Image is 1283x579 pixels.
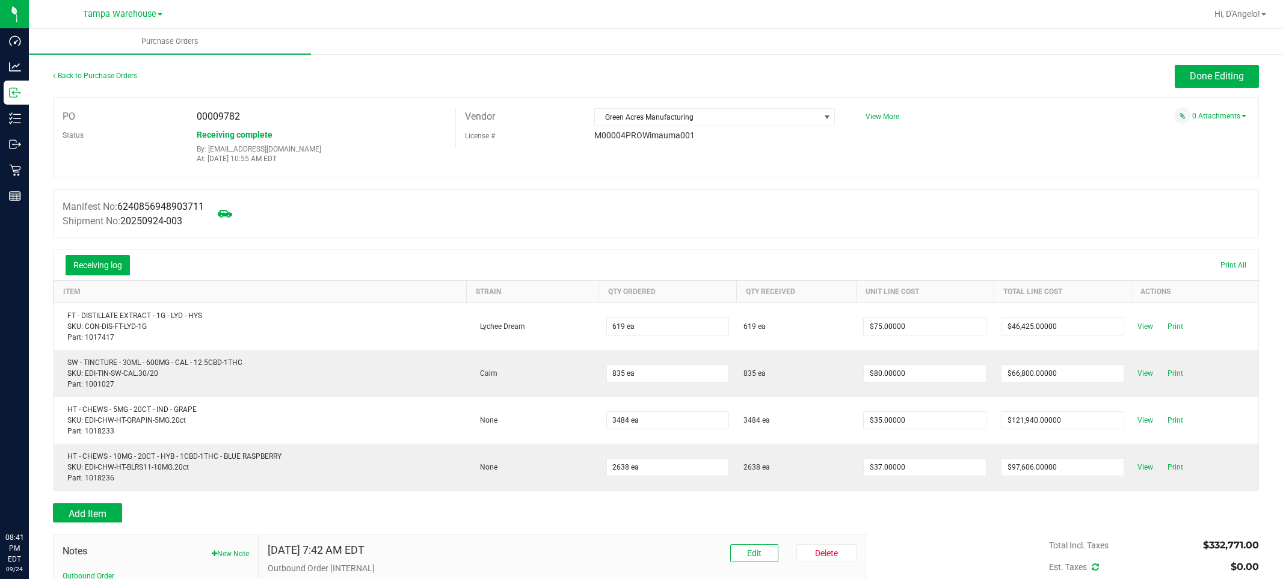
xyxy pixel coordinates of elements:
th: Qty Received [736,281,856,303]
p: At: [DATE] 10:55 AM EDT [197,155,446,163]
span: Print [1163,413,1187,427]
span: 6240856948903711 [117,201,204,212]
span: Lychee Dream [474,322,525,331]
span: Delete [815,548,838,558]
span: 00009782 [197,111,240,122]
span: Green Acres Manufacturing [595,109,819,126]
span: Tampa Warehouse [83,9,156,19]
span: None [474,416,497,424]
p: 09/24 [5,565,23,574]
span: Print [1163,366,1187,381]
inline-svg: Retail [9,164,21,176]
span: 20250924-003 [120,215,182,227]
div: HT - CHEWS - 5MG - 20CT - IND - GRAPE SKU: EDI-CHW-HT-GRAPIN-5MG.20ct Part: 1018233 [61,404,460,437]
button: New Note [212,548,249,559]
span: Print [1163,460,1187,474]
div: SW - TINCTURE - 30ML - 600MG - CAL - 12.5CBD-1THC SKU: EDI-TIN-SW-CAL.30/20 Part: 1001027 [61,357,460,390]
input: 0 ea [607,318,729,335]
label: Manifest No: [63,200,204,214]
button: Delete [796,544,857,562]
th: Total Line Cost [994,281,1131,303]
h4: [DATE] 7:42 AM EDT [268,544,365,556]
a: View More [866,112,899,121]
input: $0.00000 [864,365,986,382]
div: HT - CHEWS - 10MG - 20CT - HYB - 1CBD-1THC - BLUE RASPBERRY SKU: EDI-CHW-HT-BLRS11-10MG.20ct Part... [61,451,460,483]
iframe: Resource center unread badge [35,481,50,495]
inline-svg: Reports [9,190,21,202]
span: Hi, D'Angelo! [1214,9,1260,19]
span: Notes [63,544,249,559]
span: 2638 ea [743,462,770,473]
input: $0.00000 [1001,318,1124,335]
a: Back to Purchase Orders [53,72,137,80]
span: Est. Taxes [1049,562,1099,572]
input: 0 ea [607,459,729,476]
input: $0.00000 [864,318,986,335]
iframe: Resource center [12,483,48,519]
span: Add Item [69,508,106,519]
button: Add Item [53,503,122,522]
input: $0.00000 [1001,365,1124,382]
inline-svg: Outbound [9,138,21,150]
span: Attach a document [1174,108,1190,124]
inline-svg: Dashboard [9,35,21,47]
span: 619 ea [743,321,766,332]
input: $0.00000 [1001,459,1124,476]
th: Item [54,281,467,303]
span: Print All [1220,261,1246,269]
th: Qty Ordered [599,281,737,303]
span: Done Editing [1190,70,1244,82]
a: Purchase Orders [29,29,311,54]
th: Strain [467,281,599,303]
label: Status [63,126,84,144]
span: View [1133,319,1157,334]
span: Calm [474,369,497,378]
span: Edit [747,548,761,558]
p: 08:41 PM EDT [5,532,23,565]
span: 835 ea [743,368,766,379]
span: $0.00 [1231,561,1259,572]
span: View [1133,413,1157,427]
button: Edit [730,544,778,562]
a: 0 Attachments [1192,112,1246,120]
input: 0 ea [607,412,729,429]
p: By: [EMAIL_ADDRESS][DOMAIN_NAME] [197,145,446,153]
input: 0 ea [607,365,729,382]
th: Actions [1131,281,1258,303]
div: FT - DISTILLATE EXTRACT - 1G - LYD - HYS SKU: CON-DIS-FT-LYD-1G Part: 1017417 [61,310,460,343]
inline-svg: Analytics [9,61,21,73]
span: 3484 ea [743,415,770,426]
span: View [1133,460,1157,474]
span: Total Incl. Taxes [1049,541,1109,550]
inline-svg: Inventory [9,112,21,124]
span: Mark as not Arrived [213,201,237,225]
inline-svg: Inbound [9,87,21,99]
span: Receiving complete [197,130,272,139]
span: $332,771.00 [1203,539,1259,551]
button: Done Editing [1175,65,1259,88]
input: $0.00000 [1001,412,1124,429]
label: PO [63,108,75,126]
span: None [474,463,497,471]
input: $0.00000 [864,412,986,429]
span: View [1133,366,1157,381]
p: Outbound Order [INTERNAL] [268,562,856,575]
th: Unit Line Cost [856,281,994,303]
button: Receiving log [66,255,130,275]
span: Print [1163,319,1187,334]
span: M00004PROWimauma001 [594,130,695,140]
span: Purchase Orders [125,36,215,47]
input: $0.00000 [864,459,986,476]
label: License # [465,127,495,145]
label: Vendor [465,108,495,126]
label: Shipment No: [63,214,182,228]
